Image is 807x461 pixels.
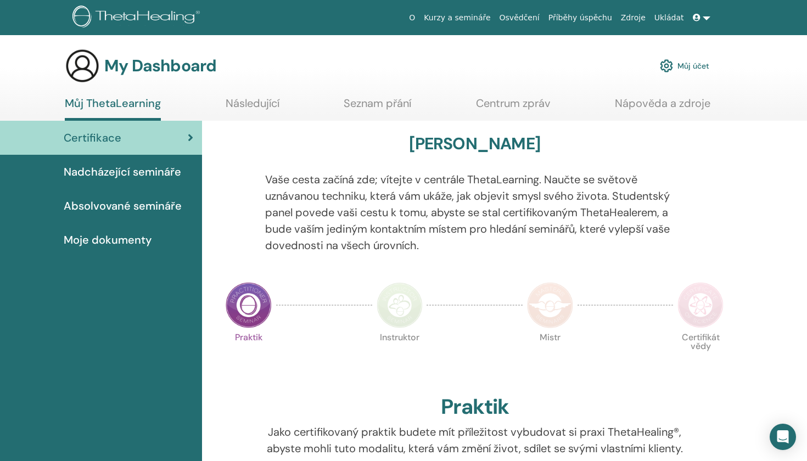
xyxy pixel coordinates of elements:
p: Instruktor [377,333,423,379]
a: Nápověda a zdroje [615,97,710,118]
img: Practitioner [226,282,272,328]
a: Ukládat [650,8,688,28]
span: Nadcházející semináře [64,164,181,180]
span: Moje dokumenty [64,232,152,248]
a: Zdroje [617,8,650,28]
img: Instructor [377,282,423,328]
img: cog.svg [660,57,673,75]
a: Seznam přání [344,97,411,118]
a: Příběhy úspěchu [544,8,617,28]
p: Mistr [527,333,573,379]
p: Jako certifikovaný praktik budete mít příležitost vybudovat si praxi ThetaHealing®, abyste mohli ... [265,424,685,457]
img: Certificate of Science [677,282,724,328]
div: Open Intercom Messenger [770,424,796,450]
span: Absolvované semináře [64,198,182,214]
a: Osvědčení [495,8,544,28]
p: Vaše cesta začíná zde; vítejte v centrále ThetaLearning. Naučte se světově uznávanou techniku, kt... [265,171,685,254]
p: Praktik [226,333,272,379]
a: Můj ThetaLearning [65,97,161,121]
a: Kurzy a semináře [419,8,495,28]
p: Certifikát vědy [677,333,724,379]
h3: [PERSON_NAME] [409,134,540,154]
a: Centrum zpráv [476,97,551,118]
img: logo.png [72,5,204,30]
a: Následující [226,97,279,118]
img: generic-user-icon.jpg [65,48,100,83]
h3: My Dashboard [104,56,216,76]
h2: Praktik [441,395,509,420]
a: Můj účet [660,54,709,78]
a: O [405,8,419,28]
img: Master [527,282,573,328]
span: Certifikace [64,130,121,146]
